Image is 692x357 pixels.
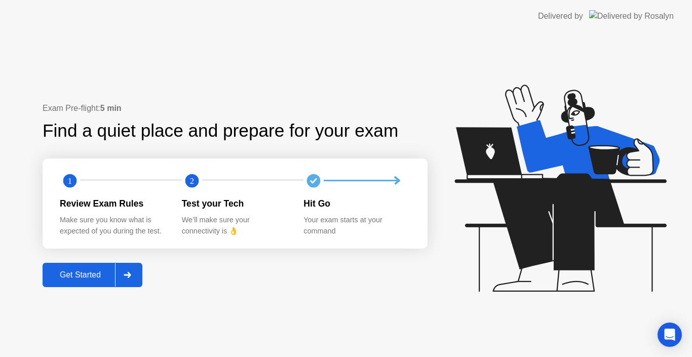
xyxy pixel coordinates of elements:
[46,270,115,280] div: Get Started
[100,104,122,112] b: 5 min
[538,10,583,22] div: Delivered by
[303,197,409,210] div: Hit Go
[60,197,166,210] div: Review Exam Rules
[303,215,409,236] div: Your exam starts at your command
[60,215,166,236] div: Make sure you know what is expected of you during the test.
[68,176,72,185] text: 1
[43,102,428,114] div: Exam Pre-flight:
[182,215,288,236] div: We’ll make sure your connectivity is 👌
[43,117,400,144] div: Find a quiet place and prepare for your exam
[182,197,288,210] div: Test your Tech
[589,10,674,22] img: Delivered by Rosalyn
[43,263,142,287] button: Get Started
[190,176,194,185] text: 2
[658,323,682,347] div: Open Intercom Messenger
